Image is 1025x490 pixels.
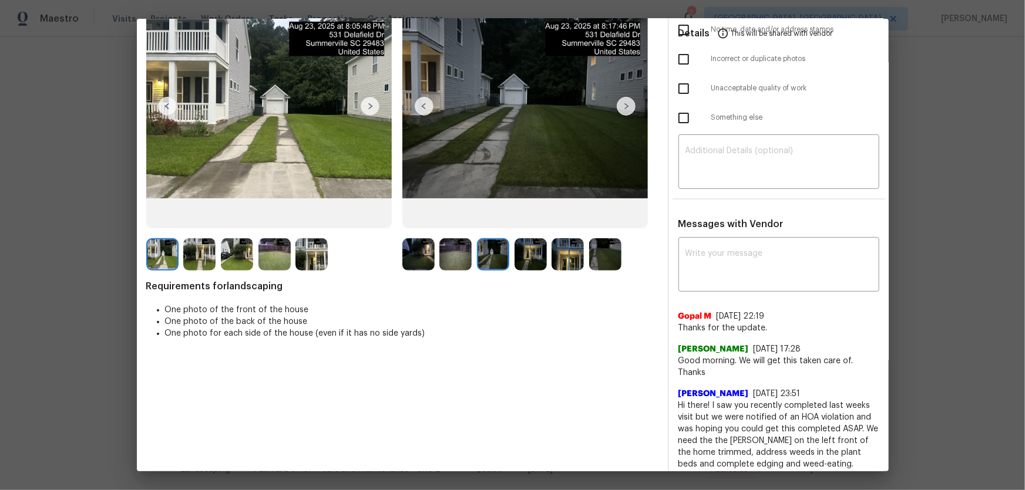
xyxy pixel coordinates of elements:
[165,316,658,327] li: One photo of the back of the house
[165,304,658,316] li: One photo of the front of the house
[711,54,879,64] span: Incorrect or duplicate photos
[678,355,879,379] span: Good morning. We will get this taken care of. Thanks
[678,343,749,355] span: [PERSON_NAME]
[678,219,784,229] span: Messages with Vendor
[731,19,833,47] span: This will be shared with vendor
[711,113,879,123] span: Something else
[754,345,801,353] span: [DATE] 17:28
[669,103,889,133] div: Something else
[678,322,879,334] span: Thanks for the update.
[711,83,879,93] span: Unacceptable quality of work
[669,74,889,103] div: Unacceptable quality of work
[146,281,658,292] span: Requirements for landscaping
[678,388,749,400] span: [PERSON_NAME]
[754,390,801,398] span: [DATE] 23:51
[678,400,879,482] span: Hi there! I saw you recently completed last weeks visit but we were notified of an HOA violation ...
[415,97,433,116] img: left-chevron-button-url
[617,97,636,116] img: right-chevron-button-url
[669,45,889,74] div: Incorrect or duplicate photos
[361,97,379,116] img: right-chevron-button-url
[165,327,658,339] li: One photo for each side of the house (even if it has no side yards)
[717,312,765,320] span: [DATE] 22:19
[158,97,177,116] img: left-chevron-button-url
[678,310,712,322] span: Gopal M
